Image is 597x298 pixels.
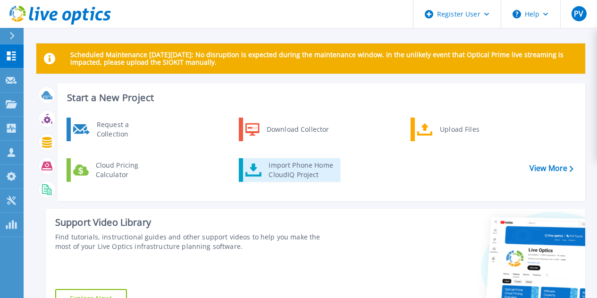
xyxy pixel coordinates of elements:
[70,51,578,66] p: Scheduled Maintenance [DATE][DATE]: No disruption is expected during the maintenance window. In t...
[67,158,163,182] a: Cloud Pricing Calculator
[239,118,336,141] a: Download Collector
[67,118,163,141] a: Request a Collection
[55,216,336,229] div: Support Video Library
[264,161,337,179] div: Import Phone Home CloudIQ Project
[411,118,507,141] a: Upload Files
[55,232,336,251] div: Find tutorials, instructional guides and other support videos to help you make the most of your L...
[574,10,583,17] span: PV
[262,120,333,139] div: Download Collector
[91,161,161,179] div: Cloud Pricing Calculator
[530,164,573,173] a: View More
[435,120,505,139] div: Upload Files
[92,120,161,139] div: Request a Collection
[67,93,573,103] h3: Start a New Project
